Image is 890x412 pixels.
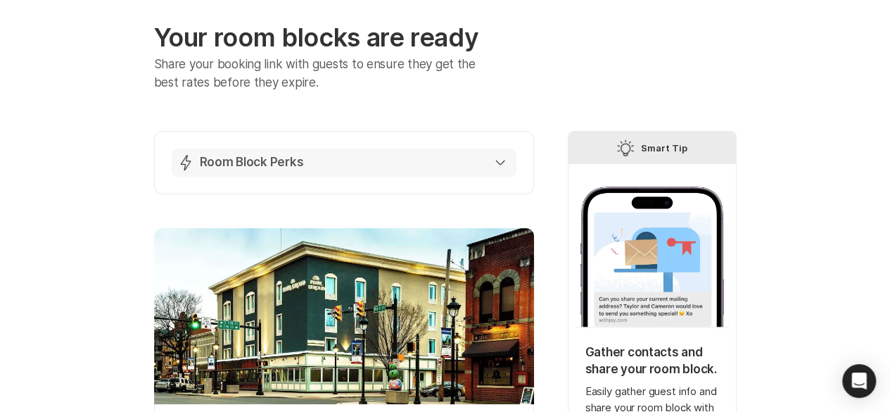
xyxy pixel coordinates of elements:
p: Your room blocks are ready [154,23,534,53]
div: Open Intercom Messenger [842,364,876,398]
button: Room Block Perks [172,149,516,177]
p: Share your booking link with guests to ensure they get the best rates before they expire. [154,56,497,92]
p: Smart Tip [641,139,687,156]
p: Gather contacts and share your room block. [585,344,719,378]
p: Room Block Perks [200,154,304,171]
